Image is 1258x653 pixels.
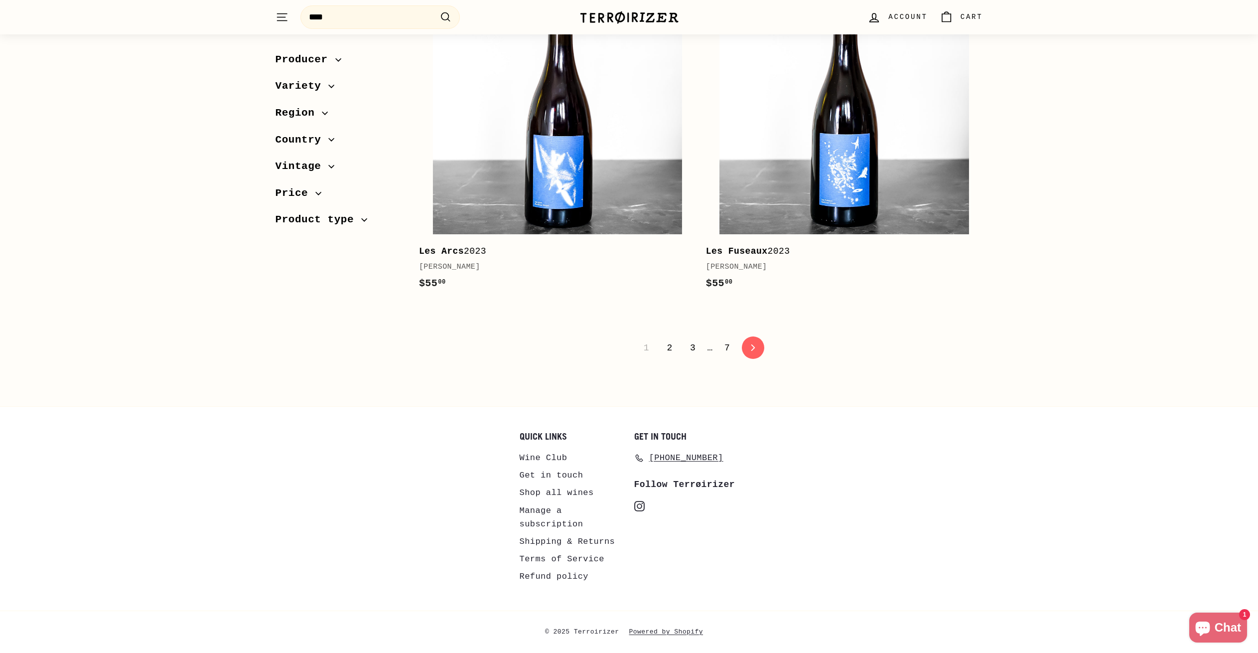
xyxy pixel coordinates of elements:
[276,182,403,209] button: Price
[276,105,322,122] span: Region
[706,278,733,289] span: $55
[520,568,588,585] a: Refund policy
[961,11,983,22] span: Cart
[861,2,933,32] a: Account
[520,533,615,550] a: Shipping & Returns
[276,102,403,129] button: Region
[629,626,713,639] a: Powered by Shopify
[545,626,629,639] span: © 2025 Terroirizer
[661,339,678,356] a: 2
[276,51,335,68] span: Producer
[419,278,446,289] span: $55
[419,246,464,256] b: Les Arcs
[276,132,329,149] span: Country
[276,129,403,156] button: Country
[520,432,624,442] h2: Quick links
[276,209,403,236] button: Product type
[706,246,768,256] b: Les Fuseaux
[419,261,686,273] div: [PERSON_NAME]
[638,339,655,356] span: 1
[707,343,712,352] span: …
[718,339,736,356] a: 7
[276,158,329,175] span: Vintage
[888,11,927,22] span: Account
[520,449,567,467] a: Wine Club
[276,156,403,182] button: Vintage
[276,212,362,229] span: Product type
[520,550,604,568] a: Terms of Service
[649,451,723,465] span: [PHONE_NUMBER]
[520,502,624,533] a: Manage a subscription
[684,339,701,356] a: 3
[634,432,739,442] h2: Get in touch
[706,244,973,259] div: 2023
[520,467,583,484] a: Get in touch
[276,78,329,95] span: Variety
[276,185,316,202] span: Price
[438,279,445,286] sup: 00
[706,261,973,273] div: [PERSON_NAME]
[934,2,989,32] a: Cart
[276,49,403,76] button: Producer
[725,279,732,286] sup: 00
[1186,613,1250,645] inbox-online-store-chat: Shopify online store chat
[634,449,723,467] a: [PHONE_NUMBER]
[276,76,403,103] button: Variety
[520,484,594,501] a: Shop all wines
[634,478,739,492] div: Follow Terrøirizer
[419,244,686,259] div: 2023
